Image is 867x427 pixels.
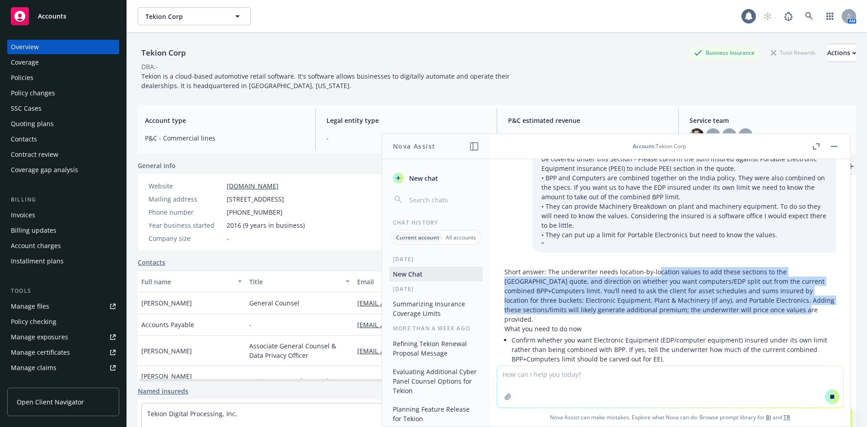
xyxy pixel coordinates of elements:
span: Nova Assist can make mistakes. Explore what Nova can do: Browse prompt library for and [494,408,847,427]
a: Manage exposures [7,330,119,344]
p: What you need to do now [504,324,836,333]
div: Quoting plans [11,117,54,131]
div: Email [357,277,520,286]
span: New chat [407,174,438,183]
div: Account charges [11,239,61,253]
div: Phone number [149,207,223,217]
a: add [845,161,856,172]
div: Actions [827,44,856,61]
a: [PERSON_NAME][EMAIL_ADDRESS][DOMAIN_NAME] [357,377,521,385]
a: TR [783,413,790,421]
button: Planning Feature Release for Tekion [389,402,483,426]
div: Contacts [11,132,37,146]
a: SSC Cases [7,101,119,116]
a: Manage certificates [7,345,119,360]
a: Coverage [7,55,119,70]
p: • BPP and Computers are combined together on the India policy. They were also combined on the spe... [541,173,827,202]
div: [DATE] [382,255,490,263]
a: Policy changes [7,86,119,100]
img: photo [690,128,704,143]
div: DBA: - [141,62,158,71]
a: Billing updates [7,223,119,238]
a: Contract review [7,147,119,162]
span: P&C - Commercial lines [145,133,304,143]
span: General Counsel [249,298,299,308]
span: [STREET_ADDRESS] [227,194,284,204]
div: Tools [7,286,119,296]
span: Tekion is a cloud-based automotive retail software. It's software allows businesses to digitally ... [141,72,512,90]
p: Short answer: The underwriter needs location-by-location values to add these sections to the [GEO... [504,267,836,324]
div: Contract review [11,147,58,162]
a: [EMAIL_ADDRESS][DOMAIN_NAME] [357,347,470,355]
span: - [249,320,252,329]
span: Account [633,142,654,150]
a: Named insureds [138,386,188,396]
span: - [326,133,486,143]
button: Evaluating Additional Cyber Panel Counsel Options for Tekion [389,364,483,398]
div: Website [149,181,223,191]
a: Installment plans [7,254,119,268]
a: Manage files [7,299,119,314]
div: Overview [11,40,39,54]
a: Contacts [138,258,165,267]
span: Accounts [38,13,66,20]
div: Policy changes [11,86,55,100]
input: Search chats [407,193,479,206]
span: General info [138,161,176,170]
a: Coverage gap analysis [7,163,119,177]
a: Quoting plans [7,117,119,131]
span: - [227,234,229,243]
div: Total Rewards [766,47,820,58]
div: Tekion Corp [138,47,190,59]
div: : Tekion Corp [633,142,686,150]
a: Report a Bug [779,7,797,25]
div: Invoices [11,208,35,222]
div: Full name [141,277,232,286]
a: +5 [756,133,763,138]
a: Overview [7,40,119,54]
a: Manage BORs [7,376,119,390]
div: Installment plans [11,254,64,268]
div: Manage claims [11,361,56,375]
div: Company size [149,234,223,243]
span: Assistant General Counsel [249,376,329,386]
div: Manage BORs [11,376,53,390]
span: KS [726,131,733,141]
button: Full name [138,271,246,292]
div: Coverage gap analysis [11,163,78,177]
div: Billing [7,195,119,204]
span: [PERSON_NAME] [141,298,192,308]
a: Tekion Digital Processing, Inc. [147,409,237,418]
button: Email [354,271,533,292]
a: Accounts [7,4,119,29]
a: Start snowing [759,7,777,25]
a: Policies [7,70,119,85]
a: [DOMAIN_NAME] [227,182,279,190]
p: Current account [396,234,439,241]
div: Year business started [149,221,223,230]
button: Title [246,271,354,292]
div: Coverage [11,55,39,70]
a: Contacts [7,132,119,146]
a: Manage claims [7,361,119,375]
div: Chat History [382,219,490,226]
button: Tekion Corp [138,7,251,25]
button: New Chat [389,267,483,282]
div: More than a week ago [382,324,490,332]
button: Actions [827,44,856,62]
p: • They can put up a limit for Portable Electronics but need to know the values. [541,230,827,239]
a: [EMAIL_ADDRESS][DOMAIN_NAME] [357,320,470,329]
li: Confirm whether you want Electronic Equipment (EDP/computer equipment) insured under its own limi... [512,333,836,366]
span: Service team [690,116,849,125]
span: MA [741,131,750,141]
div: [DATE] [382,285,490,293]
button: New chat [389,170,483,186]
span: [PHONE_NUMBER] [227,207,283,217]
span: 2016 (9 years in business) [227,221,305,230]
a: BI [766,413,771,421]
div: Policy checking [11,314,56,329]
span: Account type [145,116,304,125]
a: Switch app [821,7,839,25]
div: Business Insurance [690,47,759,58]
